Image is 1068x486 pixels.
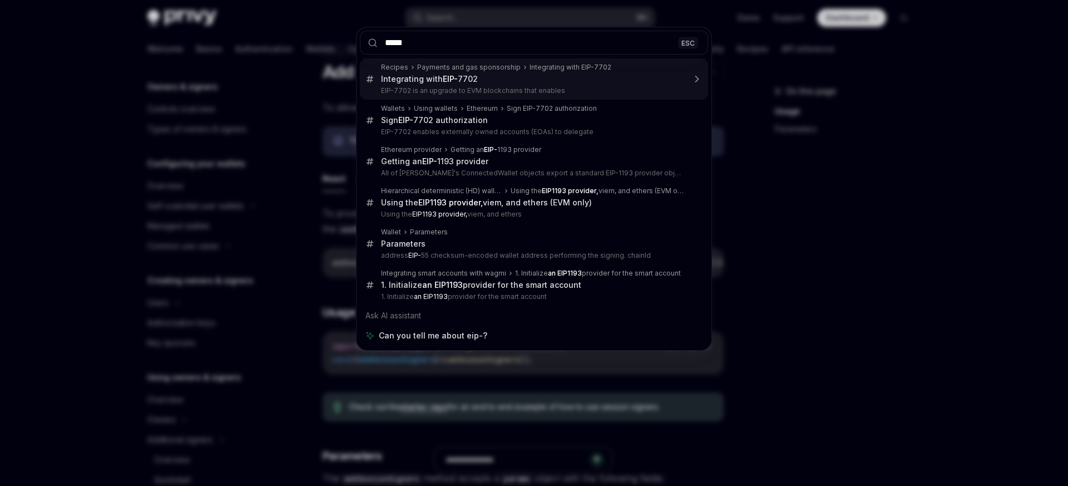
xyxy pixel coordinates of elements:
[511,186,685,195] div: Using the viem, and ethers (EVM only)
[381,269,506,278] div: Integrating smart accounts with wagmi
[381,292,685,301] p: 1. Initialize provider for the smart account
[451,145,541,154] div: Getting an 1193 provider
[379,330,487,341] span: Can you tell me about eip-?
[381,198,592,208] div: Using the viem, and ethers (EVM only)
[381,127,685,136] p: EIP-7702 enables externally owned accounts (EOAs) to delegate
[381,104,405,113] div: Wallets
[398,115,413,125] b: EIP-
[443,74,458,84] b: EIP-
[381,239,426,249] div: Parameters
[381,186,502,195] div: Hierarchical deterministic (HD) wallets
[548,269,582,277] b: an EIP1193
[381,156,488,166] div: Getting an 1193 provider
[381,115,488,125] div: Sign 7702 authorization
[530,63,611,72] div: Integrating with EIP-7702
[381,228,401,237] div: Wallet
[467,104,498,113] div: Ethereum
[381,251,685,260] p: address 55 checksum-encoded wallet address performing the signing. chainId
[381,145,442,154] div: Ethereum provider
[360,306,708,326] div: Ask AI assistant
[381,63,408,72] div: Recipes
[410,228,448,237] div: Parameters
[422,280,463,289] b: an EIP1193
[414,292,448,301] b: an EIP1193
[484,145,497,154] b: EIP-
[507,104,597,113] div: Sign EIP-7702 authorization
[381,280,581,290] div: 1. Initialize provider for the smart account
[417,63,521,72] div: Payments and gas sponsorship
[412,210,467,218] b: EIP1193 provider,
[381,210,685,219] p: Using the viem, and ethers
[418,198,483,207] b: EIP1193 provider,
[414,104,458,113] div: Using wallets
[422,156,437,166] b: EIP-
[678,37,698,48] div: ESC
[515,269,681,278] div: 1. Initialize provider for the smart account
[408,251,421,259] b: EIP-
[381,74,478,84] div: Integrating with 7702
[542,186,599,195] b: EIP1193 provider,
[381,86,685,95] p: EIP-7702 is an upgrade to EVM blockchains that enables
[381,169,685,178] p: All of [PERSON_NAME]'s ConnectedWallet objects export a standard EIP-1193 provider object. This a...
